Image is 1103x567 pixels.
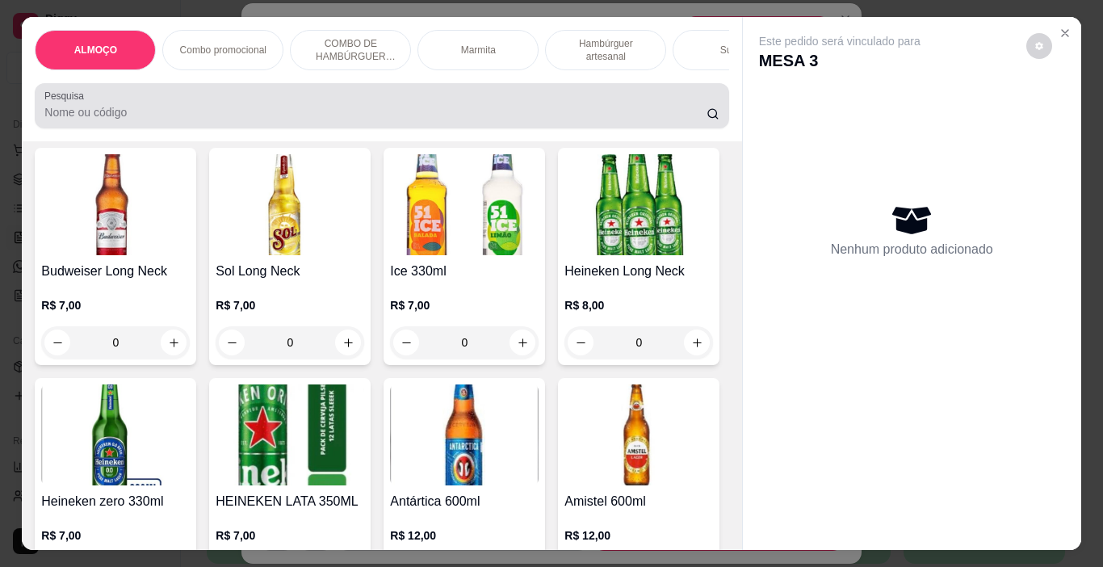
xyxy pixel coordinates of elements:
p: R$ 7,00 [41,527,190,544]
img: product-image [564,384,713,485]
label: Pesquisa [44,89,90,103]
button: increase-product-quantity [684,330,710,355]
p: Marmita [461,44,496,57]
h4: Budweiser Long Neck [41,262,190,281]
p: R$ 7,00 [41,297,190,313]
h4: Sol Long Neck [216,262,364,281]
p: ALMOÇO [74,44,117,57]
img: product-image [41,384,190,485]
img: product-image [390,384,539,485]
p: MESA 3 [759,49,921,72]
img: product-image [564,154,713,255]
p: Sucos [720,44,747,57]
p: R$ 12,00 [390,527,539,544]
img: product-image [216,384,364,485]
p: R$ 12,00 [564,527,713,544]
p: R$ 7,00 [216,297,364,313]
p: R$ 8,00 [564,297,713,313]
button: increase-product-quantity [335,330,361,355]
button: decrease-product-quantity [44,330,70,355]
button: decrease-product-quantity [219,330,245,355]
h4: Heineken Long Neck [564,262,713,281]
button: increase-product-quantity [510,330,535,355]
p: COMBO DE HAMBÚRGUER ARTESANAL [304,37,397,63]
button: decrease-product-quantity [1026,33,1052,59]
p: R$ 7,00 [390,297,539,313]
button: Close [1052,20,1078,46]
h4: Ice 330ml [390,262,539,281]
p: Hambúrguer artesanal [559,37,652,63]
h4: Amistel 600ml [564,492,713,511]
img: product-image [390,154,539,255]
img: product-image [41,154,190,255]
input: Pesquisa [44,104,707,120]
img: product-image [216,154,364,255]
button: increase-product-quantity [161,330,187,355]
p: Combo promocional [180,44,266,57]
p: Este pedido será vinculado para [759,33,921,49]
p: Nenhum produto adicionado [831,240,993,259]
p: R$ 7,00 [216,527,364,544]
h4: Heineken zero 330ml [41,492,190,511]
h4: Antártica 600ml [390,492,539,511]
button: decrease-product-quantity [393,330,419,355]
button: decrease-product-quantity [568,330,593,355]
h4: HEINEKEN LATA 350ML [216,492,364,511]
